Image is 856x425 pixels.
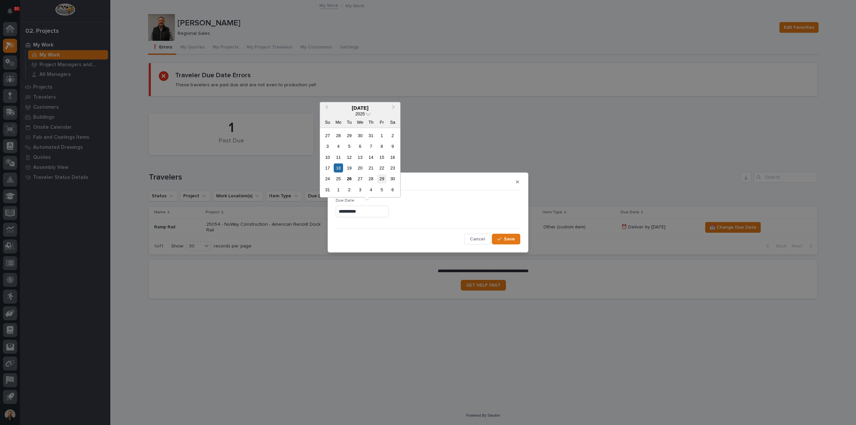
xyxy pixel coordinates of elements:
[336,199,354,203] span: Due Date
[323,152,332,162] div: Choose Sunday, August 10th, 2025
[366,164,376,173] div: Choose Thursday, August 21st, 2025
[345,164,354,173] div: Choose Tuesday, August 19th, 2025
[321,103,331,113] button: Previous Month
[388,185,397,194] div: Choose Saturday, September 6th, 2025
[388,174,397,183] div: Choose Saturday, August 30th, 2025
[323,185,332,194] div: Choose Sunday, August 31st, 2025
[345,152,354,162] div: Choose Tuesday, August 12th, 2025
[388,152,397,162] div: Choose Saturday, August 16th, 2025
[334,164,343,173] div: Choose Monday, August 18th, 2025
[366,117,376,126] div: Th
[345,142,354,151] div: Choose Tuesday, August 5th, 2025
[388,164,397,173] div: Choose Saturday, August 23rd, 2025
[334,174,343,183] div: Choose Monday, August 25th, 2025
[355,174,364,183] div: Choose Wednesday, August 27th, 2025
[334,131,343,140] div: Choose Monday, July 28th, 2025
[355,164,364,173] div: Choose Wednesday, August 20th, 2025
[323,117,332,126] div: Su
[366,131,376,140] div: Choose Thursday, July 31st, 2025
[345,131,354,140] div: Choose Tuesday, July 29th, 2025
[334,142,343,151] div: Choose Monday, August 4th, 2025
[388,131,397,140] div: Choose Saturday, August 2nd, 2025
[355,131,364,140] div: Choose Wednesday, July 30th, 2025
[389,103,400,113] button: Next Month
[323,164,332,173] div: Choose Sunday, August 17th, 2025
[377,164,386,173] div: Choose Friday, August 22nd, 2025
[377,131,386,140] div: Choose Friday, August 1st, 2025
[377,174,386,183] div: Choose Friday, August 29th, 2025
[355,111,365,116] span: 2025
[323,174,332,183] div: Choose Sunday, August 24th, 2025
[464,234,491,244] button: Cancel
[355,142,364,151] div: Choose Wednesday, August 6th, 2025
[366,174,376,183] div: Choose Thursday, August 28th, 2025
[334,117,343,126] div: Mo
[345,185,354,194] div: Choose Tuesday, September 2nd, 2025
[334,185,343,194] div: Choose Monday, September 1st, 2025
[377,152,386,162] div: Choose Friday, August 15th, 2025
[355,117,364,126] div: We
[355,152,364,162] div: Choose Wednesday, August 13th, 2025
[470,236,485,242] span: Cancel
[334,152,343,162] div: Choose Monday, August 11th, 2025
[345,174,354,183] div: Choose Tuesday, August 26th, 2025
[504,236,515,242] span: Save
[388,142,397,151] div: Choose Saturday, August 9th, 2025
[366,152,376,162] div: Choose Thursday, August 14th, 2025
[366,185,376,194] div: Choose Thursday, September 4th, 2025
[377,185,386,194] div: Choose Friday, September 5th, 2025
[355,185,364,194] div: Choose Wednesday, September 3rd, 2025
[377,142,386,151] div: Choose Friday, August 8th, 2025
[320,105,400,111] div: [DATE]
[492,234,520,244] button: Save
[377,117,386,126] div: Fr
[366,142,376,151] div: Choose Thursday, August 7th, 2025
[322,130,398,195] div: month 2025-08
[323,131,332,140] div: Choose Sunday, July 27th, 2025
[388,117,397,126] div: Sa
[345,117,354,126] div: Tu
[323,142,332,151] div: Choose Sunday, August 3rd, 2025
